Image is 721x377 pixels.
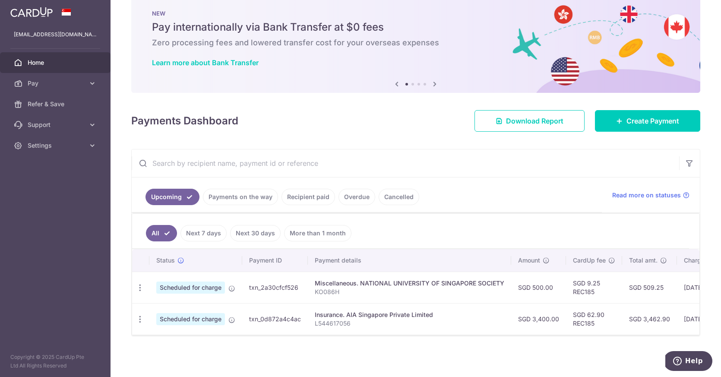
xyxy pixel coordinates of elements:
td: SGD 509.25 [622,272,677,303]
h4: Payments Dashboard [131,113,238,129]
div: Miscellaneous. NATIONAL UNIVERSITY OF SINGAPORE SOCIETY [315,279,504,288]
td: SGD 500.00 [511,272,566,303]
a: Payments on the way [203,189,278,205]
span: Total amt. [629,256,658,265]
span: Settings [28,141,85,150]
a: Next 30 days [230,225,281,241]
h6: Zero processing fees and lowered transfer cost for your overseas expenses [152,38,680,48]
a: Learn more about Bank Transfer [152,58,259,67]
td: SGD 62.90 REC185 [566,303,622,335]
a: Next 7 days [180,225,227,241]
p: L544617056 [315,319,504,328]
span: Scheduled for charge [156,313,225,325]
span: Support [28,120,85,129]
span: CardUp fee [573,256,606,265]
a: Create Payment [595,110,700,132]
th: Payment ID [242,249,308,272]
span: Scheduled for charge [156,282,225,294]
span: Amount [518,256,540,265]
td: SGD 9.25 REC185 [566,272,622,303]
p: [EMAIL_ADDRESS][DOMAIN_NAME] [14,30,97,39]
a: Cancelled [379,189,419,205]
a: Upcoming [145,189,199,205]
p: NEW [152,10,680,17]
span: Home [28,58,85,67]
span: Download Report [506,116,563,126]
span: Create Payment [626,116,679,126]
a: Overdue [338,189,375,205]
span: Pay [28,79,85,88]
h5: Pay internationally via Bank Transfer at $0 fees [152,20,680,34]
a: Read more on statuses [612,191,689,200]
td: SGD 3,400.00 [511,303,566,335]
td: txn_0d872a4c4ac [242,303,308,335]
span: Status [156,256,175,265]
img: CardUp [10,7,53,17]
td: txn_2a30cfcf526 [242,272,308,303]
span: Refer & Save [28,100,85,108]
input: Search by recipient name, payment id or reference [132,149,679,177]
span: Read more on statuses [612,191,681,200]
a: All [146,225,177,241]
a: More than 1 month [284,225,351,241]
td: SGD 3,462.90 [622,303,677,335]
a: Download Report [474,110,585,132]
span: Charge date [684,256,719,265]
div: Insurance. AIA Singapore Private Limited [315,310,504,319]
a: Recipient paid [281,189,335,205]
th: Payment details [308,249,511,272]
iframe: Opens a widget where you can find more information [665,351,712,373]
p: KO086H [315,288,504,296]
